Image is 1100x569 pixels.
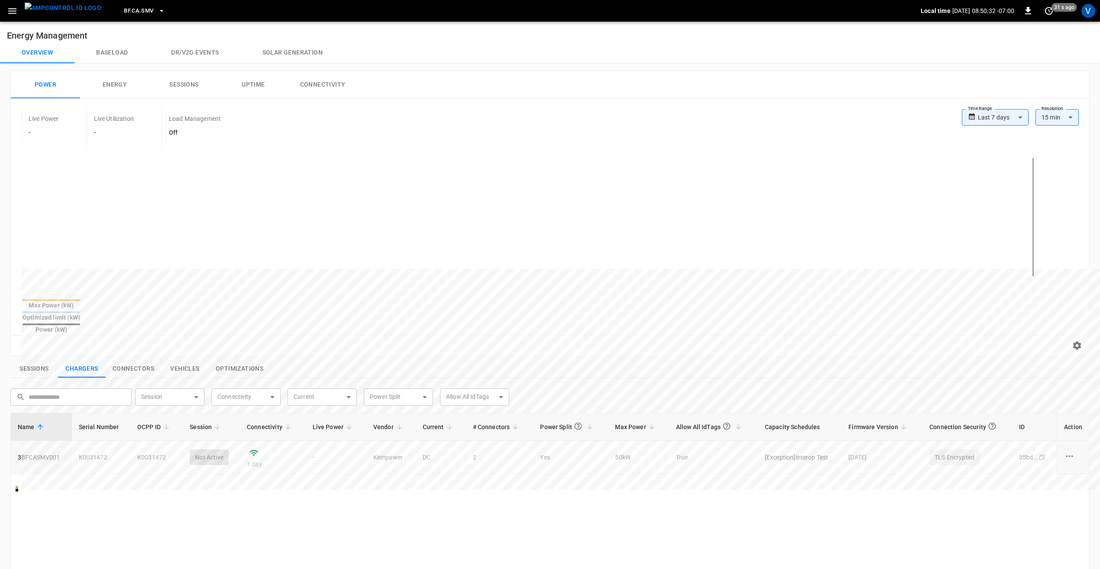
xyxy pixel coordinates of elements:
[161,360,209,378] button: show latest vehicles
[473,422,521,432] span: # Connectors
[1051,3,1077,12] span: 31 s ago
[169,114,221,123] p: Load Management
[241,42,344,63] button: Solar generation
[190,422,223,432] span: Session
[1064,451,1082,464] div: charge point options
[978,109,1029,126] div: Last 7 days
[540,418,595,435] span: Power Split
[219,71,288,99] button: Uptime
[848,422,909,432] span: Firmware Version
[313,422,355,432] span: Live Power
[94,114,134,123] p: Live Utilization
[1012,413,1057,441] th: ID
[25,3,101,13] img: ampcontrol.io logo
[169,128,221,138] h6: Off
[58,360,106,378] button: show latest charge points
[288,71,357,99] button: Connectivity
[149,42,240,63] button: Dr/V2G events
[758,413,841,441] th: Capacity Schedules
[80,71,149,99] button: Energy
[18,422,46,432] span: Name
[1035,109,1079,126] div: 15 min
[929,418,998,435] div: Connection Security
[74,42,149,63] button: Baseload
[72,413,130,441] th: Serial Number
[615,422,657,432] span: Max Power
[423,422,455,432] span: Current
[1042,105,1063,112] label: Resolution
[1042,4,1056,18] button: set refresh interval
[10,360,58,378] button: show latest sessions
[106,360,161,378] button: show latest connectors
[137,422,172,432] span: OCPP ID
[29,128,59,138] h6: -
[209,360,270,378] button: show latest optimizations
[968,105,992,112] label: Time Range
[676,418,744,435] span: Allow All IdTags
[11,71,80,99] button: Power
[921,6,951,15] p: Local time
[18,453,60,462] a: 3BFCASMV001
[29,114,59,123] p: Live Power
[94,128,134,138] h6: -
[1057,413,1089,441] th: Action
[149,71,219,99] button: Sessions
[124,6,153,16] span: BF.CA.SMV
[120,3,168,19] button: BF.CA.SMV
[247,422,294,432] span: Connectivity
[1081,4,1095,18] div: profile-icon
[952,6,1014,15] p: [DATE] 08:50:32 -07:00
[373,422,405,432] span: Vendor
